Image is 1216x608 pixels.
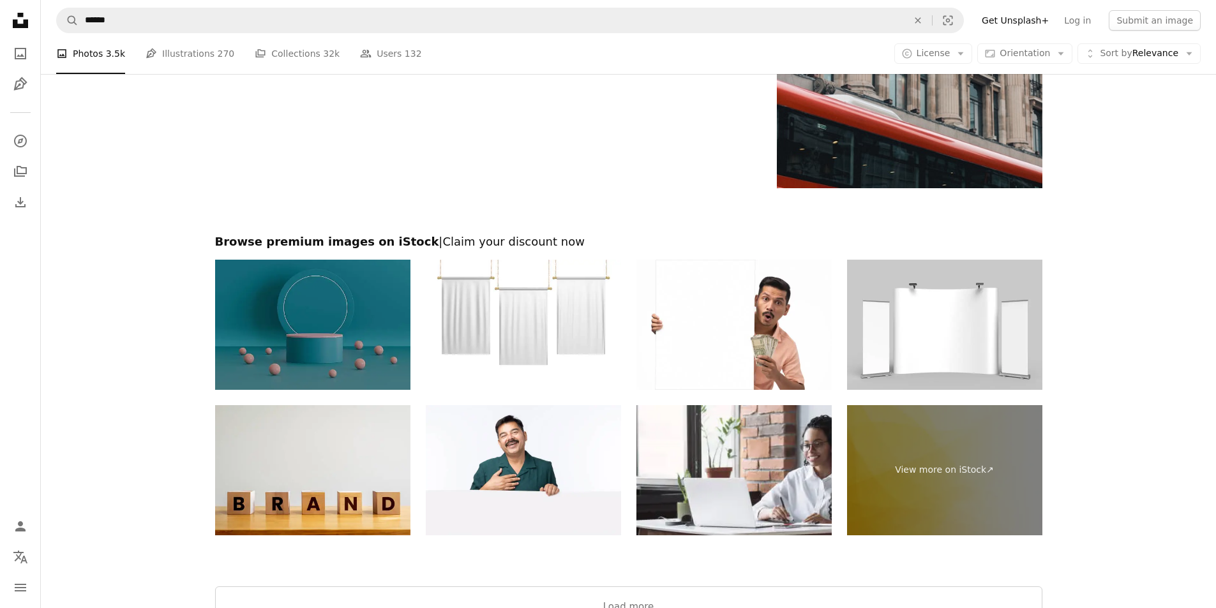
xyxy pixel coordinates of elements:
button: Clear [904,8,932,33]
img: Exhibition Tension Fabric Display Banner Stand Backdrop for trade show advertising stand with LED... [847,260,1042,390]
a: Collections [8,159,33,184]
img: Portrait of young Indian man showing banner - sign with money isolated on white background stock ... [636,260,832,390]
a: Home — Unsplash [8,8,33,36]
a: Illustrations 270 [146,33,234,74]
img: Blue product presentation platform, podium stand neon lights with small balls [215,260,410,390]
a: View more on iStock↗ [847,405,1042,535]
a: Download History [8,189,33,215]
img: Portrait of mid adult man showing banner - sign isolated white background stock photo [426,405,621,535]
span: License [917,48,950,58]
img: White blank Vertical Flag Banner Mock up template. 3d illustration. [426,260,621,390]
button: Sort byRelevance [1077,43,1201,64]
span: 132 [405,47,422,61]
span: Sort by [1100,48,1132,58]
button: Search Unsplash [57,8,79,33]
button: License [894,43,973,64]
button: Orientation [977,43,1072,64]
button: Menu [8,575,33,600]
a: Users 132 [360,33,421,74]
a: Illustrations [8,71,33,97]
button: Visual search [933,8,963,33]
form: Find visuals sitewide [56,8,964,33]
span: 270 [218,47,235,61]
span: 32k [323,47,340,61]
a: Log in [1056,10,1099,31]
span: | Claim your discount now [439,235,585,248]
span: Relevance [1100,47,1178,60]
img: Woman designer working from home, having meeting online. Student girl studying in her room [636,405,832,535]
h2: Browse premium images on iStock [215,234,1042,249]
a: Get Unsplash+ [974,10,1056,31]
a: Photos [8,41,33,66]
button: Submit an image [1109,10,1201,31]
button: Language [8,544,33,570]
a: Collections 32k [255,33,340,74]
img: Brand word wooden blocks on table with yellow idea background for business banner concept [215,405,410,535]
span: Orientation [1000,48,1050,58]
a: Explore [8,128,33,154]
a: Log in / Sign up [8,514,33,539]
